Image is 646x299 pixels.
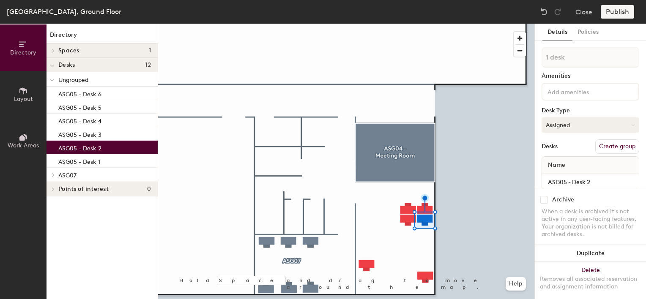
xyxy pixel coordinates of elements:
[542,73,639,79] div: Amenities
[58,76,88,84] span: Ungrouped
[58,142,101,152] p: ASG05 - Desk 2
[542,107,639,114] div: Desk Type
[7,6,121,17] div: [GEOGRAPHIC_DATA], Ground Floor
[544,176,637,188] input: Unnamed desk
[552,196,574,203] div: Archive
[47,30,158,43] h1: Directory
[14,95,33,103] span: Layout
[8,142,39,149] span: Work Areas
[546,86,622,96] input: Add amenities
[58,47,79,54] span: Spaces
[58,172,77,179] span: ASG07
[58,115,101,125] p: ASG05 - Desk 4
[575,5,592,19] button: Close
[540,275,641,291] div: Removes all associated reservation and assignment information
[542,143,558,150] div: Desks
[544,158,569,173] span: Name
[58,129,101,139] p: ASG05 - Desk 3
[542,117,639,133] button: Assigned
[58,88,101,98] p: ASG05 - Desk 6
[145,62,151,68] span: 12
[58,156,100,166] p: ASG05 - Desk 1
[595,139,639,154] button: Create group
[58,62,75,68] span: Desks
[535,245,646,262] button: Duplicate
[147,186,151,193] span: 0
[572,24,604,41] button: Policies
[535,262,646,299] button: DeleteRemoves all associated reservation and assignment information
[542,24,572,41] button: Details
[540,8,548,16] img: Undo
[506,277,526,291] button: Help
[553,8,562,16] img: Redo
[58,186,109,193] span: Points of interest
[10,49,36,56] span: Directory
[58,102,101,111] p: ASG05 - Desk 5
[542,208,639,238] div: When a desk is archived it's not active in any user-facing features. Your organization is not bil...
[149,47,151,54] span: 1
